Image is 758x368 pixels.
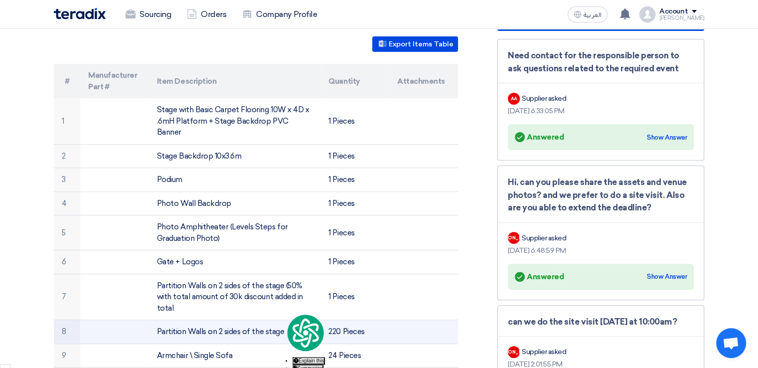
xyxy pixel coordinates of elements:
[522,347,566,357] div: Supplier asked
[320,64,389,98] th: Quantity
[508,232,520,244] div: [PERSON_NAME]
[54,274,80,320] td: 7
[149,191,321,215] td: Photo Wall Backdrop
[508,245,694,256] div: [DATE] 6:48:59 PM
[149,320,321,344] td: Partition Walls on 2 sides of the stage
[54,320,80,344] td: 8
[522,233,566,243] div: Supplier asked
[320,344,389,368] td: 24 Pieces
[584,11,602,18] span: العربية
[515,270,564,284] div: Answered
[320,215,389,250] td: 1 Pieces
[508,316,694,329] div: can we do the site visit [DATE] at 10:00am?
[508,176,694,214] div: Hi, can you please share the assets and venue photos? and we prefer to do a site visit. Also are ...
[149,168,321,192] td: Podium
[54,191,80,215] td: 4
[320,168,389,192] td: 1 Pieces
[320,274,389,320] td: 1 Pieces
[118,3,179,25] a: Sourcing
[716,328,746,358] a: Open chat
[659,7,688,16] div: Account
[149,274,321,320] td: Partition Walls on 2 sides of the stage (50% with total amount of 30k discount added in total
[149,215,321,250] td: Photo Amphitheater (Levels Steps for Graduation Photo)
[54,250,80,274] td: 6
[234,3,325,25] a: Company Profile
[293,357,325,365] button: Explain this
[320,98,389,144] td: 1 Pieces
[639,6,655,22] img: profile_test.png
[522,93,566,104] div: Supplier asked
[659,15,704,21] div: [PERSON_NAME]
[508,93,520,105] div: AA
[54,344,80,368] td: 9
[320,250,389,274] td: 1 Pieces
[508,106,694,116] div: [DATE] 6:33:05 PM
[515,130,564,144] div: Answered
[568,6,607,22] button: العربية
[54,215,80,250] td: 5
[149,144,321,168] td: Stage Backdrop 10x3.6m
[54,8,106,19] img: Teradix logo
[299,358,324,364] span: Explain this
[54,144,80,168] td: 2
[647,133,687,143] div: Show Answer
[149,64,321,98] th: Item Description
[54,168,80,192] td: 3
[372,36,458,52] button: Export Items Table
[320,144,389,168] td: 1 Pieces
[149,98,321,144] td: Stage with Basic Carpet Flooring 10W x 4D x .6mH Platform + Stage Backdrop PVC Banner
[80,64,149,98] th: Manufacturer Part #
[149,250,321,274] td: Gate + Logos
[320,320,389,344] td: 220 Pieces
[149,344,321,368] td: Armchair \ Single Sofa
[647,272,687,282] div: Show Answer
[54,64,80,98] th: #
[508,346,520,358] div: [PERSON_NAME]
[179,3,234,25] a: Orders
[320,191,389,215] td: 1 Pieces
[389,64,458,98] th: Attachments
[54,98,80,144] td: 1
[508,49,694,75] div: Need contact for the responsible person to ask questions related to the required event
